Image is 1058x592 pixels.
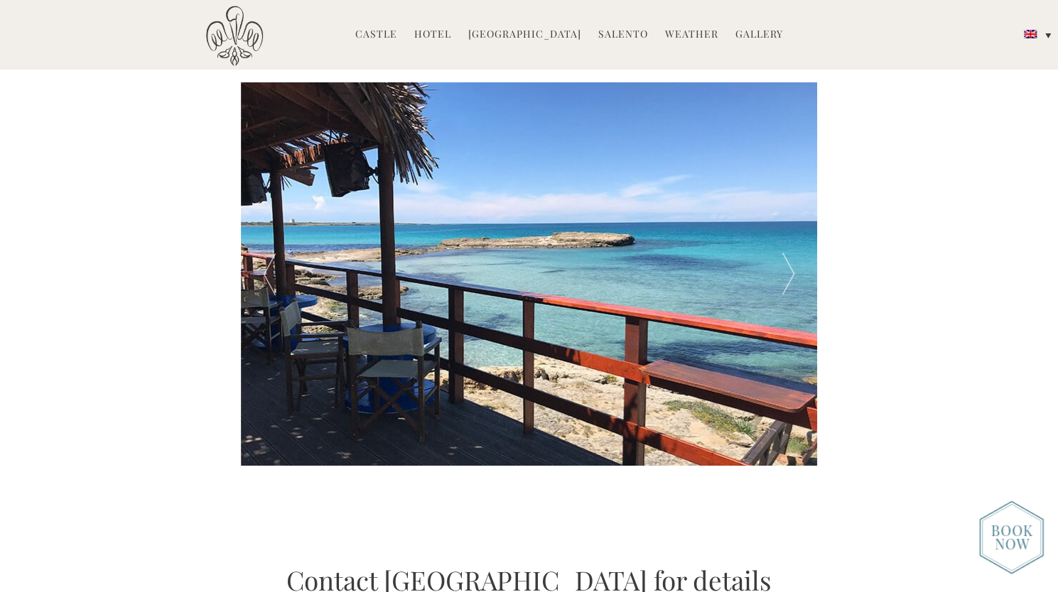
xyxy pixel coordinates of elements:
img: Castello di Ugento [206,6,263,66]
a: Castello Rooms [333,72,412,89]
a: Masseria [429,72,474,89]
a: Weddings [642,72,691,89]
a: Restaurant [491,72,546,89]
a: Press [778,72,805,89]
img: English [1024,30,1037,38]
a: Salento [598,27,648,43]
a: Castle [355,27,397,43]
a: Hotel [414,27,451,43]
a: [GEOGRAPHIC_DATA] [468,27,581,43]
img: new-booknow.png [979,500,1044,574]
a: Experiences [563,72,625,89]
a: Weather [665,27,718,43]
a: Gallery [735,27,783,43]
a: Directions [708,72,761,89]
